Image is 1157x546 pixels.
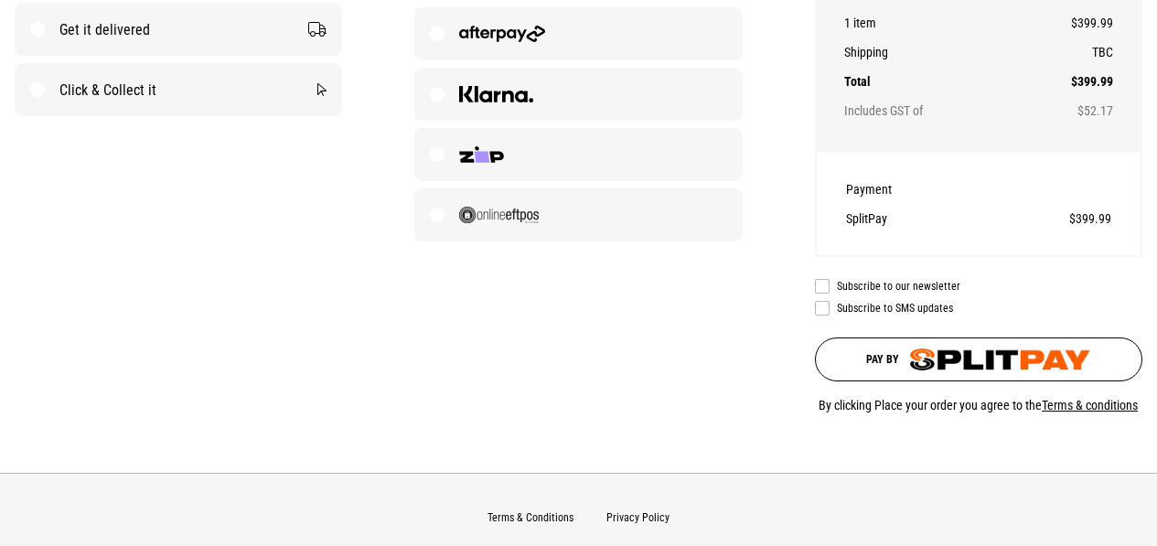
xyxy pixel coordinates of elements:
[844,8,1020,37] th: 1 item
[1019,37,1113,67] td: TBC
[815,337,1142,381] button: Pay by
[459,86,533,102] img: Klarna
[866,353,899,366] span: Pay by
[844,37,1020,67] th: Shipping
[16,4,341,55] label: Get it delivered
[15,7,70,62] button: Open LiveChat chat widget
[1019,67,1113,96] td: $399.99
[459,26,544,42] img: Afterpay
[606,511,670,524] a: Privacy Policy
[844,67,1020,96] th: Total
[844,96,1020,125] th: Includes GST of
[846,175,984,204] th: Payment
[815,279,1142,294] label: Subscribe to our newsletter
[1042,398,1138,412] a: Terms & conditions
[984,204,1111,233] td: $399.99
[459,146,504,163] img: Zip
[487,511,573,524] a: Terms & Conditions
[1019,8,1113,37] td: $399.99
[815,301,1142,316] label: Subscribe to SMS updates
[846,204,984,233] th: SplitPay
[910,348,1090,370] img: PAY WITH SPLITPAY
[1019,96,1113,125] td: $52.17
[815,394,1142,416] p: By clicking Place your order you agree to the
[459,207,539,223] img: Online EFTPOS
[16,64,341,115] label: Click & Collect it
